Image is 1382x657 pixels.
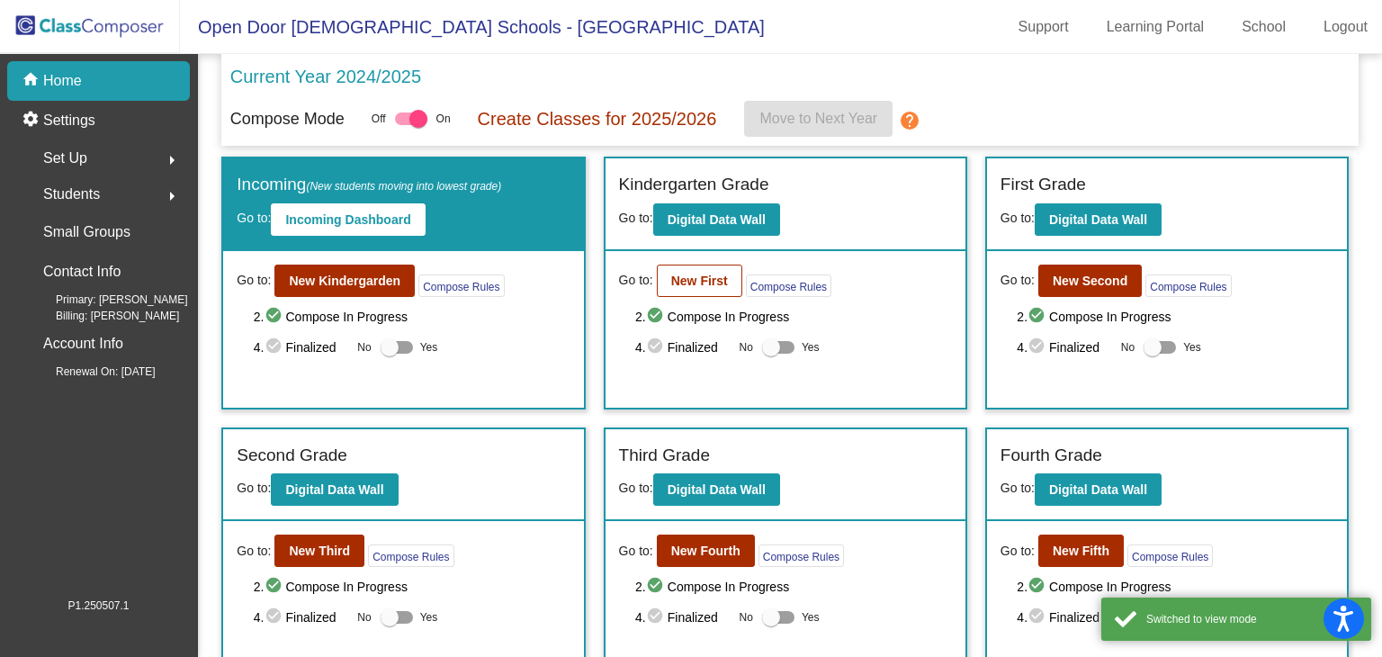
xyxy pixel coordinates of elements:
span: 2. Compose In Progress [1017,576,1333,598]
button: Digital Data Wall [653,473,780,506]
mat-icon: settings [22,110,43,131]
span: Go to: [1001,271,1035,290]
span: On [436,111,451,127]
mat-icon: check_circle [646,607,668,628]
button: Digital Data Wall [1035,473,1162,506]
button: Incoming Dashboard [271,203,425,236]
span: Go to: [619,271,653,290]
b: New First [671,274,728,288]
b: Digital Data Wall [285,482,383,497]
span: Primary: [PERSON_NAME] [27,292,188,308]
button: Compose Rules [1127,544,1213,567]
span: No [357,609,371,625]
span: Renewal On: [DATE] [27,364,155,380]
button: Move to Next Year [744,101,893,137]
b: New Fifth [1053,544,1109,558]
mat-icon: check_circle [1028,337,1049,358]
span: Off [372,111,386,127]
button: New Fourth [657,535,755,567]
label: Second Grade [237,443,347,469]
button: Compose Rules [368,544,453,567]
mat-icon: check_circle [1028,576,1049,598]
mat-icon: check_circle [265,306,286,328]
button: Compose Rules [746,274,831,297]
mat-icon: check_circle [1028,607,1049,628]
span: No [357,339,371,355]
p: Small Groups [43,220,130,245]
p: Account Info [43,331,123,356]
span: 4. Finalized [254,337,349,358]
button: New First [657,265,742,297]
a: School [1227,13,1300,41]
button: Compose Rules [1145,274,1231,297]
b: Digital Data Wall [1049,482,1147,497]
button: Digital Data Wall [653,203,780,236]
button: Digital Data Wall [271,473,398,506]
button: Compose Rules [418,274,504,297]
mat-icon: check_circle [646,306,668,328]
mat-icon: check_circle [265,337,286,358]
b: New Kindergarden [289,274,400,288]
b: New Fourth [671,544,740,558]
span: Yes [802,337,820,358]
mat-icon: arrow_right [161,149,183,171]
mat-icon: check_circle [646,576,668,598]
p: Settings [43,110,95,131]
a: Logout [1309,13,1382,41]
span: Yes [420,337,438,358]
span: Students [43,182,100,207]
b: New Second [1053,274,1127,288]
span: No [740,339,753,355]
span: 4. Finalized [635,607,731,628]
label: Kindergarten Grade [619,172,769,198]
p: Contact Info [43,259,121,284]
span: 2. Compose In Progress [635,576,952,598]
mat-icon: arrow_right [161,185,183,207]
span: Move to Next Year [759,111,877,126]
div: Switched to view mode [1146,611,1358,627]
span: No [1121,339,1135,355]
button: Compose Rules [758,544,844,567]
span: Go to: [1001,481,1035,495]
a: Learning Portal [1092,13,1219,41]
span: Open Door [DEMOGRAPHIC_DATA] Schools - [GEOGRAPHIC_DATA] [180,13,765,41]
span: Billing: [PERSON_NAME] [27,308,179,324]
b: Digital Data Wall [668,212,766,227]
span: Go to: [619,211,653,225]
span: Yes [420,607,438,628]
b: New Third [289,544,350,558]
span: Go to: [619,542,653,561]
span: 2. Compose In Progress [254,306,570,328]
span: 4. Finalized [635,337,731,358]
span: Go to: [237,271,271,290]
span: 4. Finalized [1017,337,1112,358]
span: Go to: [1001,211,1035,225]
p: Create Classes for 2025/2026 [478,105,717,132]
span: Go to: [237,211,271,225]
button: New Third [274,535,364,567]
span: Yes [802,607,820,628]
span: Set Up [43,146,87,171]
mat-icon: home [22,70,43,92]
span: No [740,609,753,625]
mat-icon: check_circle [1028,306,1049,328]
mat-icon: check_circle [265,576,286,598]
span: 4. Finalized [1017,607,1112,628]
button: New Second [1038,265,1142,297]
span: Go to: [619,481,653,495]
span: 2. Compose In Progress [635,306,952,328]
label: Fourth Grade [1001,443,1102,469]
b: Digital Data Wall [1049,212,1147,227]
span: Go to: [237,542,271,561]
label: Incoming [237,172,501,198]
label: First Grade [1001,172,1086,198]
p: Current Year 2024/2025 [230,63,421,90]
button: New Kindergarden [274,265,415,297]
span: (New students moving into lowest grade) [306,180,501,193]
p: Compose Mode [230,107,345,131]
span: 4. Finalized [254,607,349,628]
span: 2. Compose In Progress [1017,306,1333,328]
span: Yes [1183,337,1201,358]
span: Go to: [1001,542,1035,561]
mat-icon: check_circle [265,607,286,628]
